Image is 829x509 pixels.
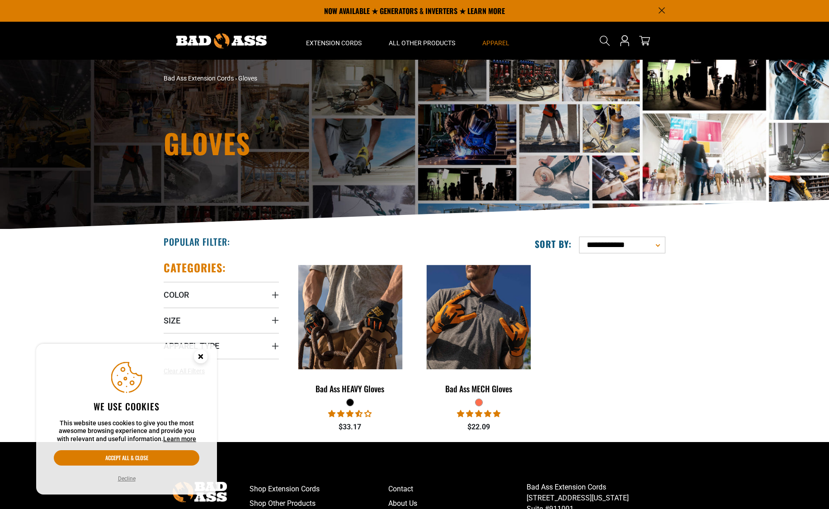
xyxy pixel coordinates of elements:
span: Apparel [482,39,509,47]
a: Contact [388,482,527,496]
a: Shop Extension Cords [250,482,388,496]
button: Decline [115,474,138,483]
h2: Categories: [164,261,226,275]
img: Bad Ass HEAVY Gloves [293,265,407,369]
div: Bad Ass MECH Gloves [421,385,537,393]
span: All Other Products [389,39,455,47]
a: orange Bad Ass MECH Gloves [421,261,537,398]
span: Extension Cords [306,39,362,47]
summary: Apparel [469,22,523,60]
img: orange [422,265,536,369]
div: $22.09 [421,422,537,433]
h1: Gloves [164,129,494,157]
p: This website uses cookies to give you the most awesome browsing experience and provide you with r... [54,419,199,443]
span: Color [164,290,189,300]
img: Bad Ass Extension Cords [176,33,267,48]
summary: Size [164,308,279,333]
h2: Popular Filter: [164,236,230,247]
span: Gloves [238,75,257,82]
div: $33.17 [292,422,408,433]
span: Apparel Type [164,341,219,351]
nav: breadcrumbs [164,74,494,83]
h2: We use cookies [54,400,199,412]
summary: Search [598,33,612,48]
a: Learn more [163,435,196,442]
label: Sort by: [535,238,572,250]
span: › [235,75,237,82]
a: Bad Ass Extension Cords [164,75,234,82]
summary: Extension Cords [292,22,375,60]
span: 4.89 stars [457,409,500,418]
div: Bad Ass HEAVY Gloves [292,385,408,393]
span: Size [164,315,180,326]
aside: Cookie Consent [36,344,217,495]
summary: Color [164,282,279,307]
summary: Apparel Type [164,333,279,358]
span: 3.56 stars [328,409,372,418]
button: Accept all & close [54,450,199,466]
summary: All Other Products [375,22,469,60]
a: Bad Ass HEAVY Gloves Bad Ass HEAVY Gloves [292,261,408,398]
